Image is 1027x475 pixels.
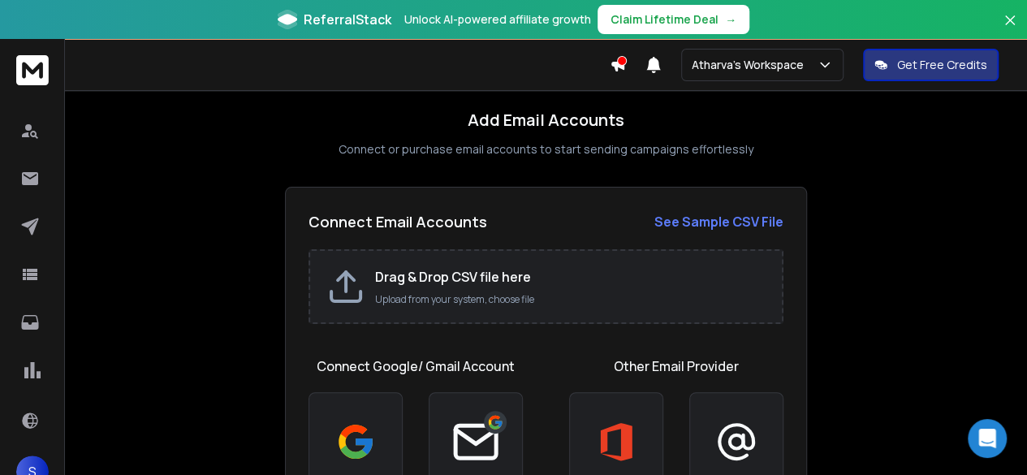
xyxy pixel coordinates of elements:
div: Open Intercom Messenger [968,419,1007,458]
h2: Drag & Drop CSV file here [375,267,766,287]
strong: See Sample CSV File [654,213,783,231]
p: Upload from your system, choose file [375,293,766,306]
h1: Add Email Accounts [468,109,624,132]
p: Unlock AI-powered affiliate growth [404,11,591,28]
span: ReferralStack [304,10,391,29]
button: Claim Lifetime Deal→ [598,5,749,34]
button: Get Free Credits [863,49,999,81]
a: See Sample CSV File [654,212,783,231]
span: → [725,11,736,28]
h1: Connect Google/ Gmail Account [317,356,515,376]
p: Atharva's Workspace [692,57,810,73]
p: Connect or purchase email accounts to start sending campaigns effortlessly [339,141,753,158]
button: Close banner [999,10,1021,49]
h2: Connect Email Accounts [309,210,487,233]
p: Get Free Credits [897,57,987,73]
h1: Other Email Provider [614,356,739,376]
